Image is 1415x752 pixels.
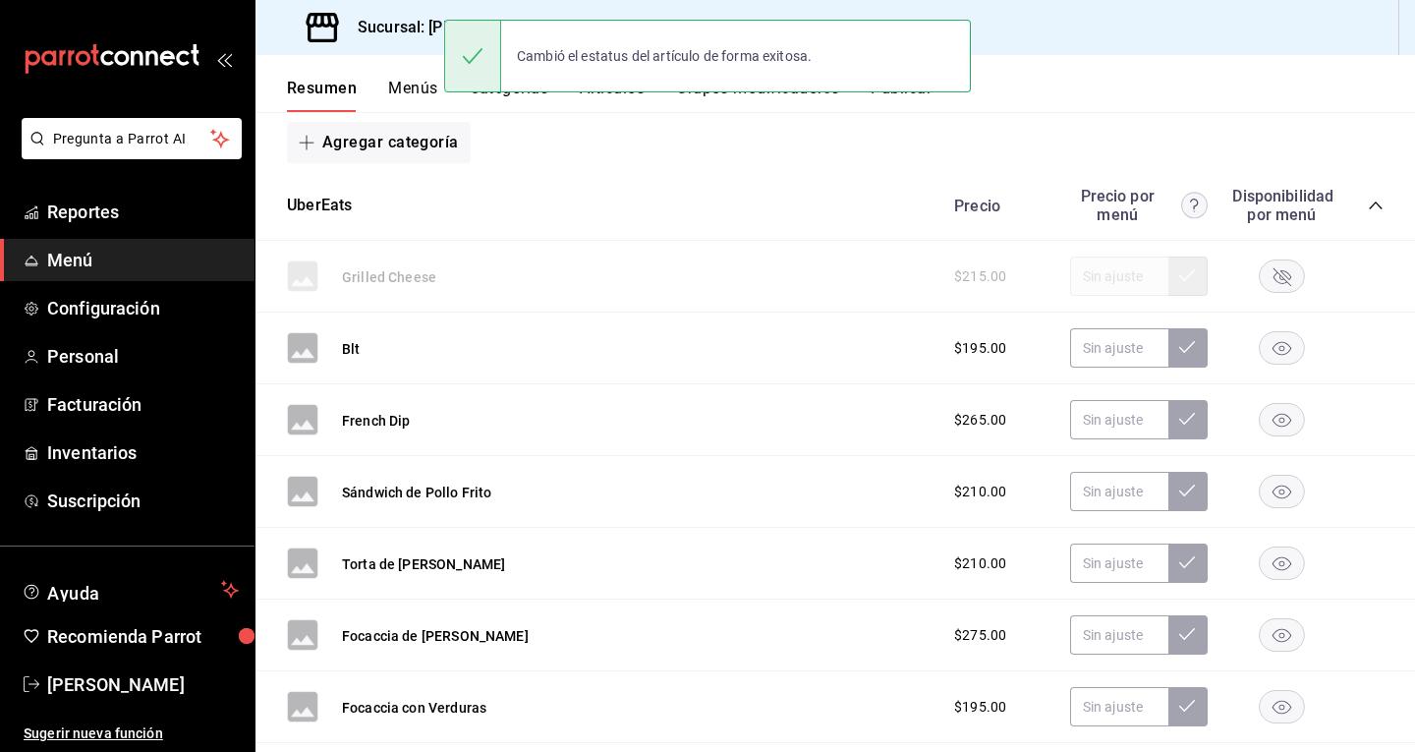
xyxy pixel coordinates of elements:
span: Pregunta a Parrot AI [53,129,211,149]
input: Sin ajuste [1070,544,1168,583]
button: Torta de [PERSON_NAME] [342,554,505,574]
span: Reportes [47,199,239,225]
span: Suscripción [47,488,239,514]
div: Precio [934,197,1060,215]
span: Menú [47,247,239,273]
input: Sin ajuste [1070,472,1168,511]
button: Pregunta a Parrot AI [22,118,242,159]
span: $210.00 [954,553,1006,574]
span: $195.00 [954,697,1006,718]
span: [PERSON_NAME] [47,671,239,698]
div: Cambió el estatus del artículo de forma exitosa. [501,34,827,78]
button: French Dip [342,411,411,431]
input: Sin ajuste [1070,615,1168,655]
span: Personal [47,343,239,370]
h3: Sucursal: [PERSON_NAME] (Pilares) [342,16,615,39]
button: Sándwich de Pollo Frito [342,483,491,502]
button: Agregar categoría [287,122,471,163]
button: collapse-category-row [1368,198,1384,213]
span: Ayuda [47,578,213,602]
div: Precio por menú [1070,187,1208,224]
input: Sin ajuste [1070,687,1168,726]
input: Sin ajuste [1070,400,1168,439]
span: $275.00 [954,625,1006,646]
a: Pregunta a Parrot AI [14,143,242,163]
button: Focaccia de [PERSON_NAME] [342,626,529,646]
div: Disponibilidad por menú [1232,187,1330,224]
span: Inventarios [47,439,239,466]
span: Facturación [47,391,239,418]
button: Focaccia con Verduras [342,698,486,718]
button: Menús [388,79,437,112]
span: $210.00 [954,482,1006,502]
span: Sugerir nueva función [24,723,239,744]
span: $265.00 [954,410,1006,431]
button: UberEats [287,195,352,217]
span: Recomienda Parrot [47,623,239,650]
button: Resumen [287,79,357,112]
input: Sin ajuste [1070,328,1168,368]
div: navigation tabs [287,79,1415,112]
span: $195.00 [954,338,1006,359]
button: open_drawer_menu [216,51,232,67]
button: Blt [342,339,360,359]
span: Configuración [47,295,239,321]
